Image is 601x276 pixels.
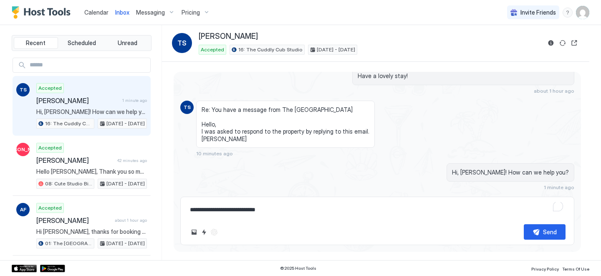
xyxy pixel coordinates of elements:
[26,58,150,72] input: Input Field
[12,265,37,272] a: App Store
[202,106,369,143] span: Re: You have a message from The [GEOGRAPHIC_DATA] Hello, I was asked to respond to the property b...
[563,8,573,18] div: menu
[40,265,65,272] a: Google Play Store
[199,227,209,237] button: Quick reply
[184,104,191,111] span: TS
[118,39,137,47] span: Unread
[189,227,199,237] button: Upload image
[12,35,152,51] div: tab-group
[14,37,58,49] button: Recent
[117,158,147,163] span: 42 minutes ago
[115,8,129,17] a: Inbox
[36,168,147,175] span: Hello [PERSON_NAME], Thank you so much for your booking! We'll send the check-in instructions on ...
[115,218,147,223] span: about 1 hour ago
[562,264,589,273] a: Terms Of Use
[38,84,62,92] span: Accepted
[452,169,569,176] span: Hi, [PERSON_NAME]! How can we help you?
[115,9,129,16] span: Inbox
[84,8,109,17] a: Calendar
[122,98,147,103] span: 1 minute ago
[182,9,200,16] span: Pricing
[280,266,316,271] span: © 2025 Host Tools
[106,180,145,187] span: [DATE] - [DATE]
[106,240,145,247] span: [DATE] - [DATE]
[562,266,589,271] span: Terms Of Use
[36,108,147,116] span: Hi, [PERSON_NAME]! How can we help you?
[12,6,74,19] a: Host Tools Logo
[60,37,104,49] button: Scheduled
[36,156,114,165] span: [PERSON_NAME]
[26,39,45,47] span: Recent
[544,184,574,190] span: 1 minute ago
[45,180,92,187] span: 08: Cute Studio Bike to Beach
[531,266,559,271] span: Privacy Policy
[569,38,579,48] button: Open reservation
[189,202,566,218] textarea: To enrich screen reader interactions, please activate Accessibility in Grammarly extension settings
[136,9,165,16] span: Messaging
[3,146,44,153] span: [PERSON_NAME]
[105,37,149,49] button: Unread
[36,228,147,235] span: Hi [PERSON_NAME], thanks for booking your stay with us! Details of your Booking: 📍 [STREET_ADDRES...
[36,216,111,225] span: [PERSON_NAME]
[558,38,568,48] button: Sync reservation
[38,144,62,152] span: Accepted
[524,224,566,240] button: Send
[520,9,556,16] span: Invite Friends
[20,206,26,213] span: AF
[20,86,27,94] span: TS
[36,96,119,105] span: [PERSON_NAME]
[106,120,145,127] span: [DATE] - [DATE]
[531,264,559,273] a: Privacy Policy
[238,46,303,53] span: 16: The Cuddly Cub Studio
[84,9,109,16] span: Calendar
[45,240,92,247] span: 01: The [GEOGRAPHIC_DATA] at The [GEOGRAPHIC_DATA]
[546,38,556,48] button: Reservation information
[576,6,589,19] div: User profile
[177,38,187,48] span: TS
[543,228,557,236] div: Send
[317,46,355,53] span: [DATE] - [DATE]
[199,32,258,41] span: [PERSON_NAME]
[196,150,233,157] span: 10 minutes ago
[201,46,224,53] span: Accepted
[534,88,574,94] span: about 1 hour ago
[45,120,92,127] span: 16: The Cuddly Cub Studio
[38,204,62,212] span: Accepted
[68,39,96,47] span: Scheduled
